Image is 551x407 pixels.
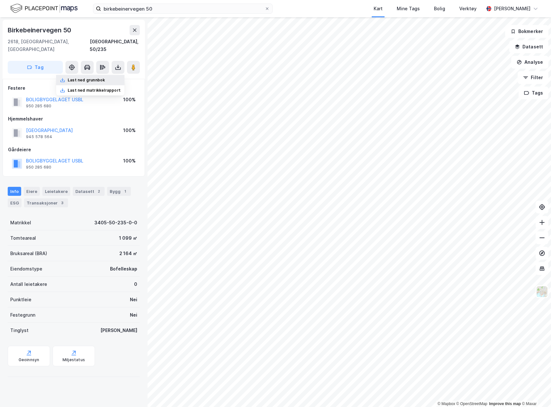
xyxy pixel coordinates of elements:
[8,38,90,53] div: 2618, [GEOGRAPHIC_DATA], [GEOGRAPHIC_DATA]
[10,250,47,257] div: Bruksareal (BRA)
[437,402,455,406] a: Mapbox
[10,296,31,303] div: Punktleie
[130,311,137,319] div: Nei
[123,127,136,134] div: 100%
[90,38,140,53] div: [GEOGRAPHIC_DATA], 50/235
[8,61,63,74] button: Tag
[489,402,521,406] a: Improve this map
[8,187,21,196] div: Info
[10,327,29,334] div: Tinglyst
[107,187,131,196] div: Bygg
[8,115,140,123] div: Hjemmelshaver
[8,146,140,154] div: Gårdeiere
[434,5,445,12] div: Bolig
[10,3,78,14] img: logo.f888ab2527a4732fd821a326f86c7f29.svg
[26,165,51,170] div: 950 285 680
[134,280,137,288] div: 0
[63,357,85,362] div: Miljøstatus
[511,56,548,69] button: Analyse
[8,198,21,207] div: ESG
[505,25,548,38] button: Bokmerker
[8,84,140,92] div: Festere
[536,286,548,298] img: Z
[26,134,52,139] div: 945 578 564
[518,71,548,84] button: Filter
[10,280,47,288] div: Antall leietakere
[96,188,102,195] div: 2
[122,188,128,195] div: 1
[123,96,136,104] div: 100%
[68,78,105,83] div: Last ned grunnbok
[519,376,551,407] iframe: Chat Widget
[59,200,65,206] div: 3
[456,402,487,406] a: OpenStreetMap
[73,187,105,196] div: Datasett
[68,88,121,93] div: Last ned matrikkelrapport
[24,187,40,196] div: Eiere
[10,234,36,242] div: Tomteareal
[10,311,35,319] div: Festegrunn
[119,250,137,257] div: 2 164 ㎡
[24,198,68,207] div: Transaksjoner
[123,157,136,165] div: 100%
[494,5,530,12] div: [PERSON_NAME]
[101,4,265,13] input: Søk på adresse, matrikkel, gårdeiere, leietakere eller personer
[100,327,137,334] div: [PERSON_NAME]
[42,187,70,196] div: Leietakere
[509,40,548,53] button: Datasett
[19,357,39,362] div: Geoinnsyn
[397,5,420,12] div: Mine Tags
[374,5,383,12] div: Kart
[130,296,137,303] div: Nei
[110,265,137,273] div: Bofelleskap
[119,234,137,242] div: 1 099 ㎡
[459,5,477,12] div: Verktøy
[519,87,548,99] button: Tags
[10,265,42,273] div: Eiendomstype
[10,219,31,227] div: Matrikkel
[26,104,51,109] div: 950 285 680
[8,25,72,35] div: Birkebeinervegen 50
[94,219,137,227] div: 3405-50-235-0-0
